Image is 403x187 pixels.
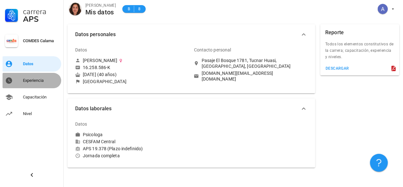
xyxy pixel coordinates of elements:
button: descargar [323,64,352,73]
div: Nivel [23,111,59,116]
a: Pasaje El Bosque 1781, Tucnar Huasi, [GEOGRAPHIC_DATA], [GEOGRAPHIC_DATA] [194,58,307,69]
div: 16.258.586-K [83,65,110,70]
span: Datos personales [75,30,300,39]
div: Jornada completa [75,153,189,159]
span: B [126,6,131,12]
div: avatar [378,4,388,14]
a: Experiencia [3,73,61,88]
div: Datos [75,116,87,132]
div: CESFAM Central [75,139,189,144]
div: [PERSON_NAME] [83,58,117,63]
div: Psicologa [83,132,103,137]
div: [DOMAIN_NAME][EMAIL_ADDRESS][DOMAIN_NAME] [201,70,307,82]
a: Capacitación [3,90,61,105]
div: Capacitación [23,95,59,100]
a: [DOMAIN_NAME][EMAIL_ADDRESS][DOMAIN_NAME] [194,70,307,82]
div: Experiencia [23,78,59,83]
button: Datos laborales [68,98,315,119]
div: [GEOGRAPHIC_DATA] [83,79,126,84]
div: COMDES Calama [23,38,59,43]
div: Reporte [325,24,344,41]
div: Pasaje El Bosque 1781, Tucnar Huasi, [GEOGRAPHIC_DATA], [GEOGRAPHIC_DATA] [201,58,307,69]
button: Datos personales [68,24,315,45]
span: Datos laborales [75,104,300,113]
div: Carrera [23,8,59,15]
span: 8 [137,6,142,12]
div: APS 19.378 (Plazo indefinido) [75,146,189,152]
div: Todos los elementos constitutivos de la carrera; capacitación, experiencia y niveles. [320,41,399,64]
a: Datos [3,56,61,72]
div: descargar [325,66,349,71]
div: Mis datos [85,9,116,16]
div: avatar [69,3,82,15]
div: Datos [75,42,87,58]
div: [PERSON_NAME] [85,2,116,9]
div: Contacto personal [194,42,231,58]
div: [DATE] (40 años) [75,72,189,77]
div: Datos [23,61,59,66]
div: APS [23,15,59,23]
a: Nivel [3,106,61,121]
